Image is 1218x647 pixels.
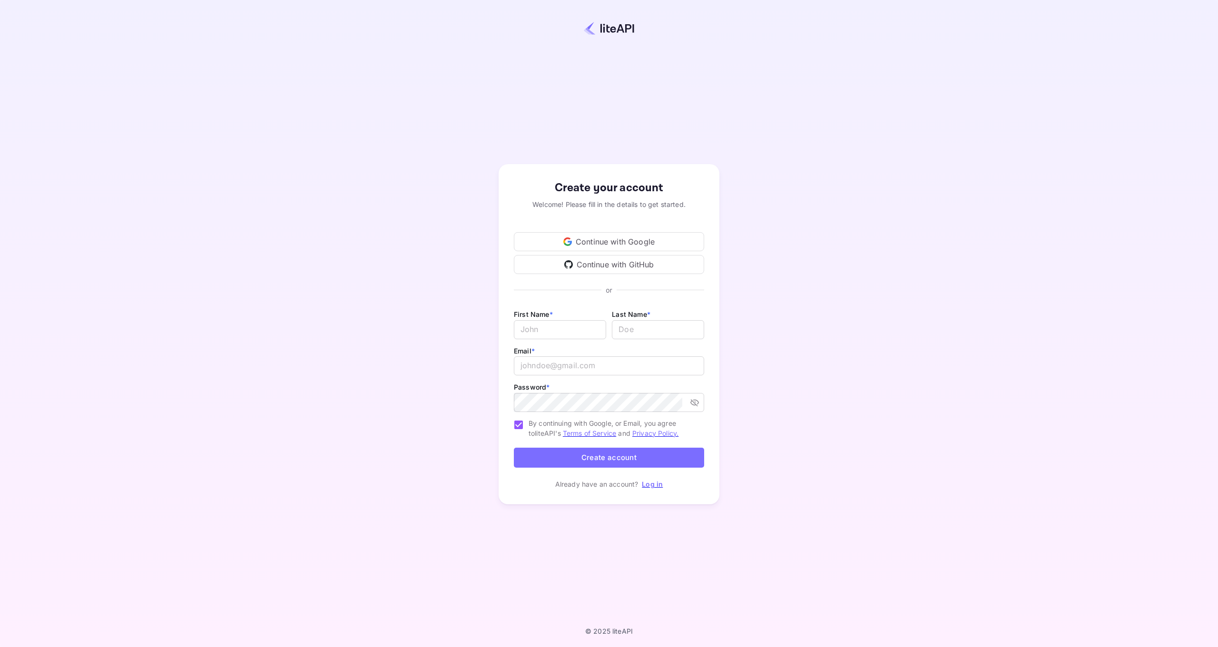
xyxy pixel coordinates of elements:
[514,320,606,339] input: John
[612,310,650,318] label: Last Name
[642,480,663,488] a: Log in
[563,429,616,437] a: Terms of Service
[514,448,704,468] button: Create account
[585,627,633,635] p: © 2025 liteAPI
[514,255,704,274] div: Continue with GitHub
[612,320,704,339] input: Doe
[514,310,553,318] label: First Name
[529,418,697,438] span: By continuing with Google, or Email, you agree to liteAPI's and
[584,21,634,35] img: liteapi
[514,232,704,251] div: Continue with Google
[514,179,704,196] div: Create your account
[514,383,550,391] label: Password
[514,199,704,209] div: Welcome! Please fill in the details to get started.
[514,347,535,355] label: Email
[632,429,678,437] a: Privacy Policy.
[514,356,704,375] input: johndoe@gmail.com
[555,479,638,489] p: Already have an account?
[686,394,703,411] button: toggle password visibility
